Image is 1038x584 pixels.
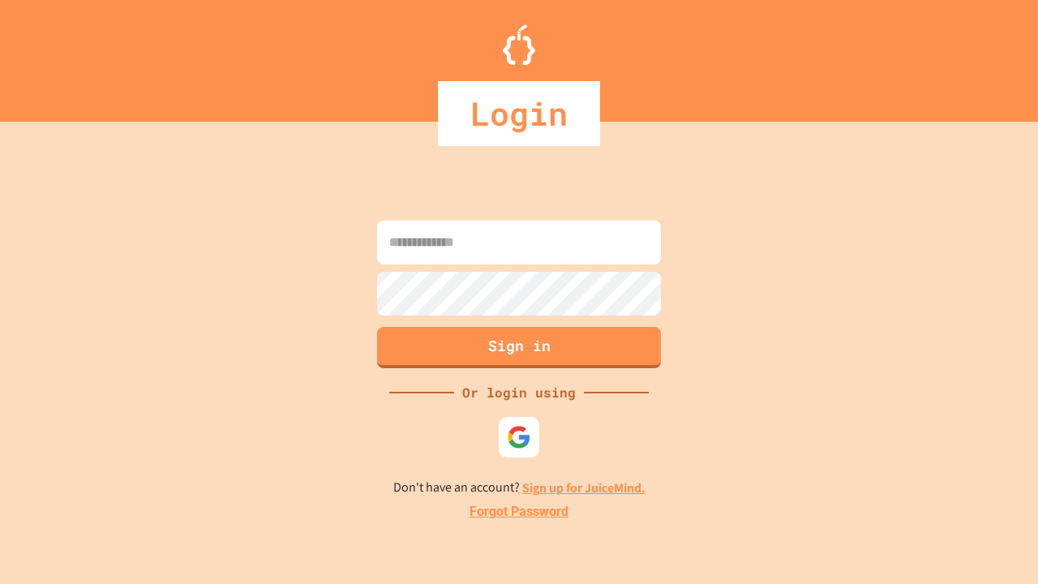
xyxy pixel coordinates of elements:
[503,24,535,65] img: Logo.svg
[393,478,646,498] p: Don't have an account?
[470,502,568,522] a: Forgot Password
[903,449,1022,517] iframe: chat widget
[454,383,584,402] div: Or login using
[438,81,600,146] div: Login
[377,327,661,368] button: Sign in
[507,425,531,449] img: google-icon.svg
[522,479,646,496] a: Sign up for JuiceMind.
[970,519,1022,568] iframe: chat widget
